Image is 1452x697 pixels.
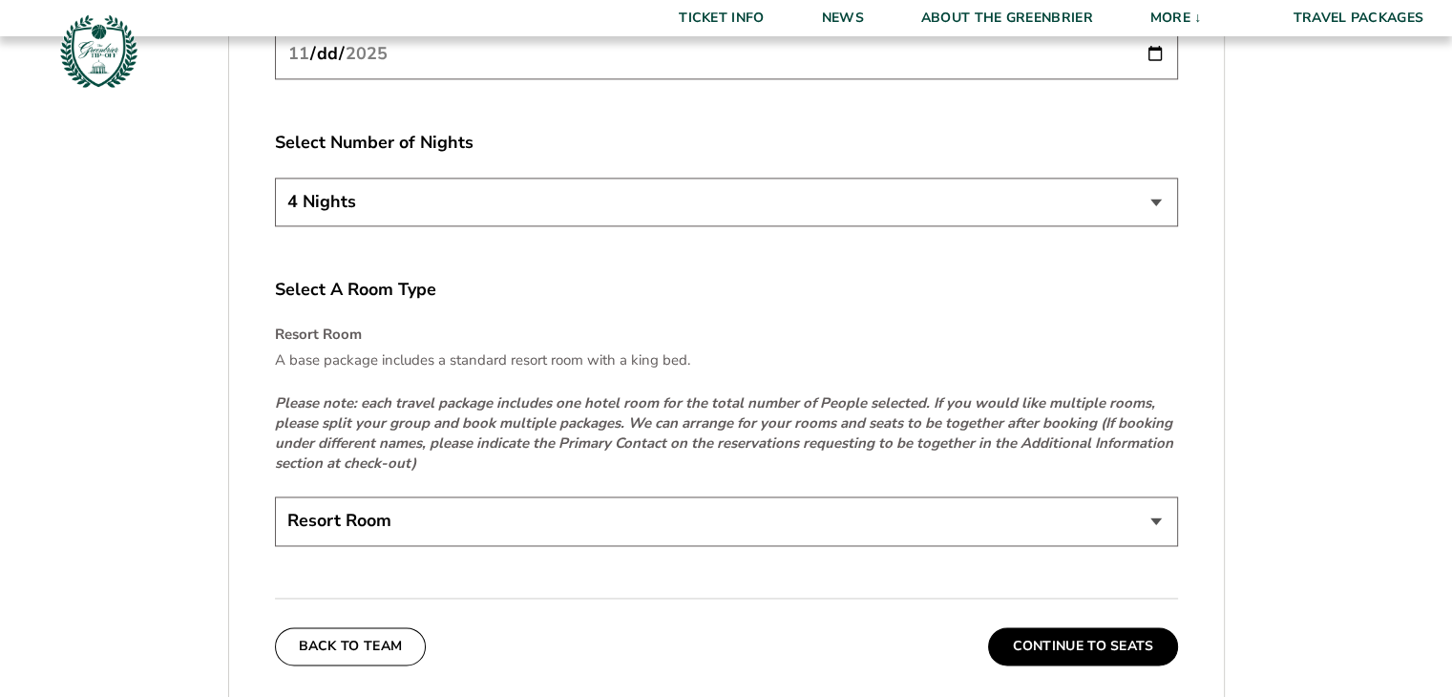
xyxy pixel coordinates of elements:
[988,627,1177,665] button: Continue To Seats
[275,350,1178,370] p: A base package includes a standard resort room with a king bed.
[275,393,1173,473] em: Please note: each travel package includes one hotel room for the total number of People selected....
[275,325,1178,345] h4: Resort Room
[275,627,427,665] button: Back To Team
[275,131,1178,155] label: Select Number of Nights
[57,10,140,93] img: Greenbrier Tip-Off
[275,278,1178,302] label: Select A Room Type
